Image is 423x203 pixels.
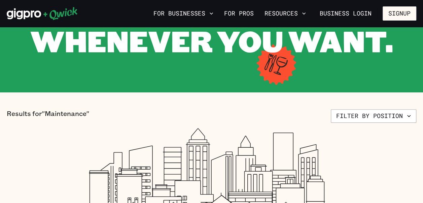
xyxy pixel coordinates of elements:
[331,109,416,123] button: Filter by position
[383,6,416,21] button: Signup
[221,8,256,19] a: For Pros
[262,8,309,19] button: Resources
[7,109,89,123] p: Results for "Maintenance"
[314,6,377,21] a: Business Login
[151,8,216,19] button: For Businesses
